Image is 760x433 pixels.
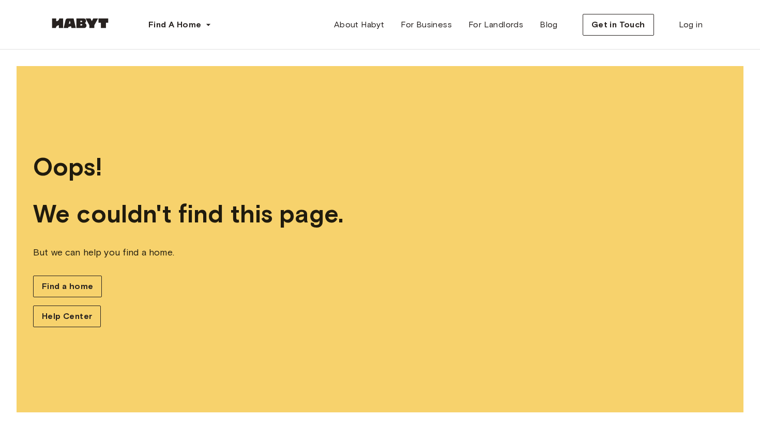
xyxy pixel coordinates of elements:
a: Help Center [33,306,101,327]
span: About Habyt [334,19,384,31]
span: Blog [540,19,558,31]
img: Habyt [49,18,111,28]
span: Find A Home [148,19,201,31]
a: Find a home [33,276,102,297]
button: Find A Home [140,14,220,35]
span: For Landlords [468,19,523,31]
span: Oops! [33,152,727,182]
a: For Landlords [460,14,531,35]
a: For Business [392,14,460,35]
span: We couldn't find this page. [33,199,727,229]
span: But we can help you find a home. [33,246,727,259]
span: Help Center [42,310,92,323]
span: Get in Touch [591,19,645,31]
a: Blog [531,14,566,35]
span: Log in [679,19,703,31]
a: Log in [671,14,711,35]
span: For Business [401,19,452,31]
span: Find a home [42,280,93,293]
button: Get in Touch [583,14,654,36]
a: About Habyt [326,14,392,35]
